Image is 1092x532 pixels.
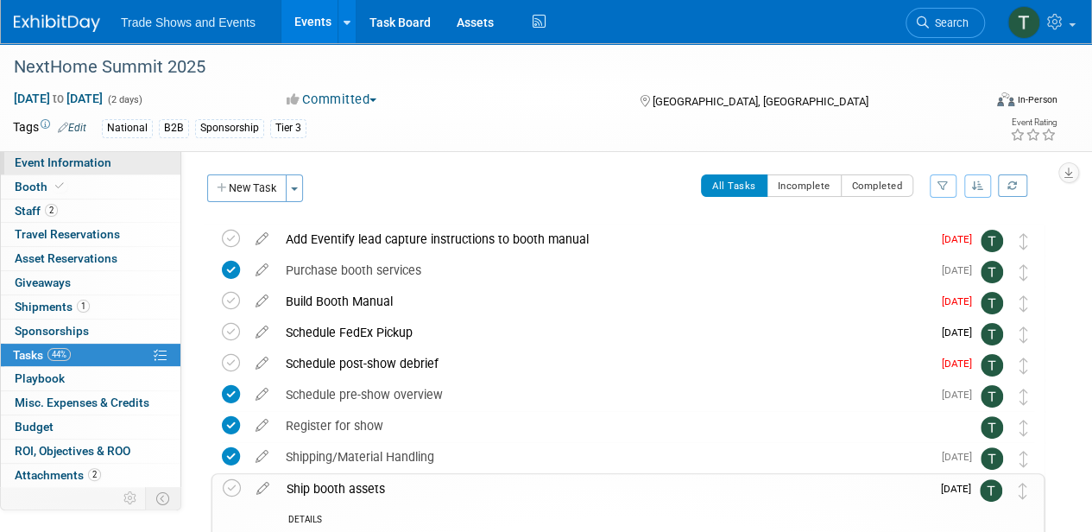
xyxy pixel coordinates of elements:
span: [DATE] [942,358,981,370]
a: Tasks44% [1,344,180,367]
a: edit [247,449,277,465]
div: Event Rating [1010,118,1057,127]
span: Asset Reservations [15,251,117,265]
a: Event Information [1,151,180,174]
div: Add Eventify lead capture instructions to booth manual [277,225,931,254]
span: [DATE] [DATE] [13,91,104,106]
span: [GEOGRAPHIC_DATA], [GEOGRAPHIC_DATA] [652,95,868,108]
a: Giveaways [1,271,180,294]
a: Staff2 [1,199,180,223]
span: ROI, Objectives & ROO [15,444,130,458]
a: Misc. Expenses & Credits [1,391,180,415]
img: Tiff Wagner [981,261,1003,283]
button: New Task [207,174,287,202]
div: Tier 3 [270,119,306,137]
td: Personalize Event Tab Strip [116,487,146,510]
a: ROI, Objectives & ROO [1,440,180,463]
a: edit [247,263,277,278]
a: edit [247,387,277,402]
a: edit [247,325,277,340]
button: Completed [841,174,914,197]
a: Attachments2 [1,464,180,487]
span: (2 days) [106,94,142,105]
span: [DATE] [942,295,981,307]
div: Schedule post-show debrief [277,349,931,378]
span: 2 [88,468,101,481]
div: Shipping/Material Handling [277,442,931,472]
div: National [102,119,153,137]
img: Format-Inperson.png [997,92,1014,106]
span: [DATE] [941,483,980,495]
a: Refresh [998,174,1027,197]
a: Budget [1,415,180,439]
span: [DATE] [942,451,981,463]
span: [DATE] [942,233,981,245]
img: Tiff Wagner [981,323,1003,345]
span: 44% [47,348,71,361]
a: Asset Reservations [1,247,180,270]
div: Purchase booth services [277,256,931,285]
i: Move task [1019,420,1028,436]
td: Tags [13,118,86,138]
button: Committed [281,91,383,109]
a: Shipments1 [1,295,180,319]
img: Tiff Wagner [981,447,1003,470]
div: In-Person [1017,93,1057,106]
span: Budget [15,420,54,434]
div: Schedule FedEx Pickup [277,318,931,347]
img: Tiff Wagner [1007,6,1040,39]
a: edit [248,481,278,497]
span: Shipments [15,300,90,313]
span: Booth [15,180,67,193]
div: NextHome Summit 2025 [8,52,969,83]
span: 2 [45,204,58,217]
button: All Tasks [701,174,767,197]
img: Tiff Wagner [981,292,1003,314]
div: Sponsorship [195,119,264,137]
a: Travel Reservations [1,223,180,246]
div: Build Booth Manual [277,287,931,316]
span: Search [929,16,969,29]
a: edit [247,418,277,434]
div: B2B [159,119,189,137]
div: Event Format [905,90,1057,116]
span: [DATE] [942,264,981,276]
i: Move task [1019,233,1028,250]
span: Trade Shows and Events [121,16,256,29]
a: Edit [58,122,86,134]
a: Search [906,8,985,38]
span: Misc. Expenses & Credits [15,396,149,409]
div: Schedule pre-show overview [277,380,931,409]
img: Tiff Wagner [981,385,1003,408]
img: ExhibitDay [14,15,100,32]
img: Tiff Wagner [981,416,1003,439]
i: Move task [1019,264,1028,281]
a: Playbook [1,367,180,390]
button: Incomplete [767,174,842,197]
div: Ship booth assets [278,474,931,503]
a: Booth [1,175,180,199]
img: Tiff Wagner [980,479,1002,502]
i: Booth reservation complete [55,181,64,191]
img: Tiff Wagner [981,354,1003,377]
i: Move task [1019,483,1027,499]
td: Toggle Event Tabs [146,487,181,510]
span: Travel Reservations [15,227,120,241]
i: Move task [1019,358,1028,374]
span: [DATE] [942,389,981,401]
a: edit [247,231,277,247]
span: Playbook [15,371,65,385]
span: Staff [15,204,58,218]
i: Move task [1019,326,1028,343]
span: [DATE] [942,326,981,339]
span: Event Information [15,155,111,169]
span: Tasks [13,348,71,362]
img: Tiff Wagner [981,230,1003,252]
i: Move task [1019,389,1028,405]
span: to [50,92,66,105]
span: Attachments [15,468,101,482]
span: Sponsorships [15,324,89,338]
span: Giveaways [15,275,71,289]
i: Move task [1019,295,1028,312]
a: edit [247,294,277,309]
